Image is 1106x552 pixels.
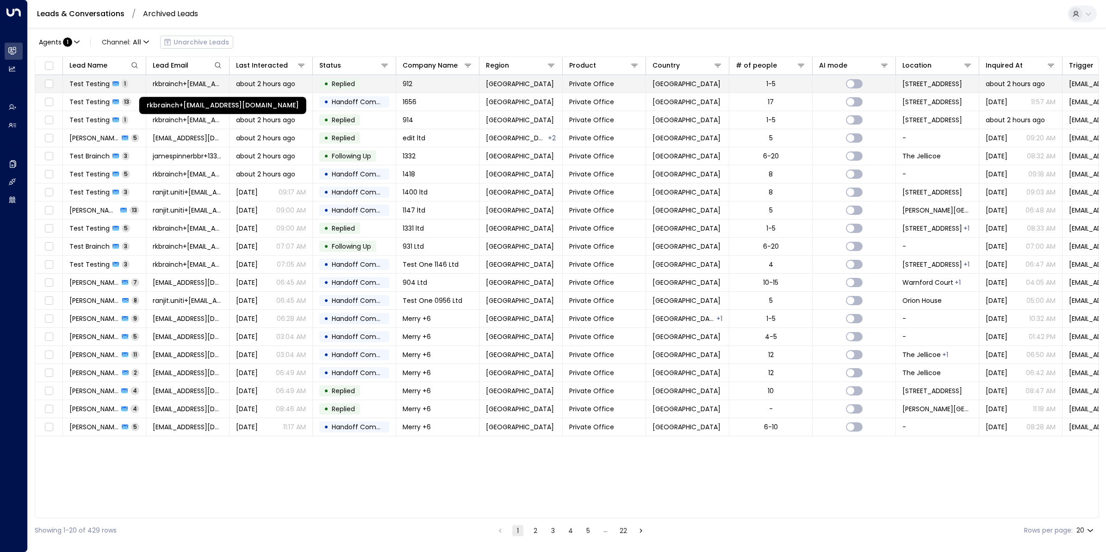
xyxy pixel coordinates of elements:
[986,115,1045,125] span: about 2 hours ago
[1028,169,1056,179] p: 09:18 AM
[569,115,614,125] span: Private Office
[986,97,1007,107] span: Yesterday
[277,260,306,269] p: 07:05 AM
[69,188,110,197] span: Test Testing
[486,151,554,161] span: London
[324,293,329,308] div: •
[43,295,55,307] span: Toggle select row
[769,169,773,179] div: 8
[43,187,55,198] span: Toggle select row
[43,169,55,180] span: Toggle select row
[143,8,198,19] a: Archived Leads
[122,116,128,124] span: 1
[139,97,306,114] div: rkbrainch+[EMAIL_ADDRESS][DOMAIN_NAME]
[569,224,614,233] span: Private Office
[69,206,118,215] span: Ranjit Kaur
[236,60,306,71] div: Last Interacted
[565,525,576,536] button: Go to page 4
[1026,242,1056,251] p: 07:00 AM
[324,94,329,110] div: •
[37,8,124,19] a: Leads & Conversations
[986,242,1007,251] span: Sep 01, 2025
[122,260,130,268] span: 3
[486,278,554,287] span: London
[986,278,1007,287] span: Yesterday
[332,296,397,305] span: Handoff Completed
[153,115,223,125] span: rkbrainch+914@live.co.uk
[569,188,614,197] span: Private Office
[153,296,223,305] span: ranjit.uniti+0956@outlook.com
[324,76,329,92] div: •
[153,60,223,71] div: Lead Email
[403,79,412,88] span: 912
[569,133,614,143] span: Private Office
[1027,151,1056,161] p: 08:32 AM
[332,332,397,341] span: Handoff Completed
[122,80,128,88] span: 1
[652,60,680,71] div: Country
[763,151,779,161] div: 6-20
[896,310,979,327] td: -
[35,36,83,49] button: Agents:1
[986,296,1007,305] span: Yesterday
[332,133,355,143] span: Replied
[769,206,773,215] div: 5
[486,242,554,251] span: London
[122,170,130,178] span: 5
[131,332,139,340] span: 5
[122,188,130,196] span: 3
[902,278,953,287] span: Warnford Court
[276,332,306,341] p: 03:04 AM
[652,151,721,161] span: United Kingdom
[332,224,355,233] span: Replied
[569,242,614,251] span: Private Office
[153,260,223,269] span: rkbrainch+1146@live.co.uk
[486,296,554,305] span: London
[332,314,397,323] span: Handoff Completed
[618,525,629,536] button: Go to page 22
[716,314,722,323] div: Germany
[332,206,397,215] span: Handoff Completed
[652,278,721,287] span: United Kingdom
[324,257,329,272] div: •
[403,314,431,323] span: Merry +6
[403,169,415,179] span: 1418
[766,314,776,323] div: 1-5
[765,332,777,341] div: 4-5
[896,418,979,436] td: -
[324,311,329,326] div: •
[569,169,614,179] span: Private Office
[332,278,397,287] span: Handoff Completed
[43,96,55,108] span: Toggle select row
[236,278,258,287] span: Yesterday
[652,242,721,251] span: United Kingdom
[324,347,329,363] div: •
[69,242,110,251] span: Test Brainch
[69,169,110,179] span: Test Testing
[569,79,614,88] span: Private Office
[122,224,130,232] span: 5
[98,36,153,49] button: Channel:All
[43,132,55,144] span: Toggle select row
[652,206,721,215] span: United Kingdom
[324,202,329,218] div: •
[569,296,614,305] span: Private Office
[236,260,258,269] span: Yesterday
[130,206,139,214] span: 13
[236,60,288,71] div: Last Interacted
[986,79,1045,88] span: about 2 hours ago
[652,296,721,305] span: United Kingdom
[69,296,119,305] span: Ranjit Kaur
[986,332,1007,341] span: Aug 29, 2025
[98,36,153,49] span: Channel:
[69,115,110,125] span: Test Testing
[986,60,1056,71] div: Inquired At
[486,60,556,71] div: Region
[153,188,223,197] span: ranjit.uniti+1400@outlook.com
[902,79,962,88] span: 50 Liverpool Street
[43,259,55,270] span: Toggle select row
[902,60,932,71] div: Location
[132,10,136,18] li: /
[69,260,110,269] span: Test Testing
[236,188,258,197] span: Yesterday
